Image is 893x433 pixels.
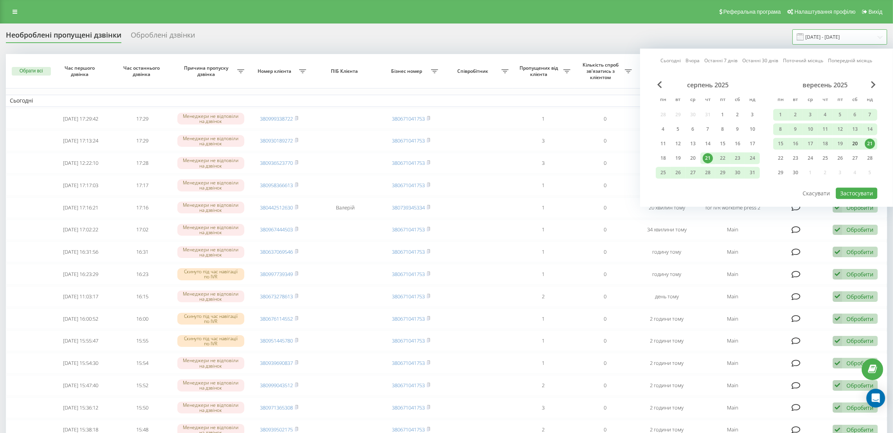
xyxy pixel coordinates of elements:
div: вт 23 вер 2025 р. [788,152,803,164]
div: 14 [703,139,713,149]
td: 2 [512,286,574,307]
div: 1 [718,110,728,120]
div: Обробити [846,382,873,389]
div: пн 25 серп 2025 р. [656,167,671,179]
div: 1 [776,110,786,120]
div: Менеджери не відповіли на дзвінок [177,224,244,236]
td: Сьогодні [6,95,887,106]
div: вт 16 вер 2025 р. [788,138,803,150]
span: Час першого дзвінка [56,65,105,77]
div: пт 8 серп 2025 р. [715,123,730,135]
td: [DATE] 11:03:17 [50,286,112,307]
td: 17:02 [112,220,173,240]
div: нд 3 серп 2025 р. [745,109,760,121]
div: Обробити [846,271,873,278]
div: чт 25 вер 2025 р. [818,152,833,164]
div: ср 3 вер 2025 р. [803,109,818,121]
abbr: середа [805,94,816,106]
div: сб 2 серп 2025 р. [730,109,745,121]
td: 1 [512,353,574,373]
div: 4 [820,110,830,120]
div: 24 [747,153,758,163]
abbr: середа [687,94,699,106]
td: [DATE] 15:55:47 [50,330,112,351]
div: Менеджери не відповіли на дзвінок [177,357,244,369]
div: 29 [776,168,786,178]
abbr: неділя [864,94,876,106]
div: чт 18 вер 2025 р. [818,138,833,150]
td: [DATE] 16:31:56 [50,242,112,262]
div: пн 4 серп 2025 р. [656,123,671,135]
td: [DATE] 17:17:03 [50,175,112,196]
div: ср 10 вер 2025 р. [803,123,818,135]
div: 31 [747,168,758,178]
div: пт 26 вер 2025 р. [833,152,848,164]
div: чт 11 вер 2025 р. [818,123,833,135]
span: Next Month [871,81,876,88]
div: 15 [718,139,728,149]
td: 3 [512,130,574,151]
div: нд 17 серп 2025 р. [745,138,760,150]
td: 5 годин тому [636,153,698,173]
div: 17 [747,139,758,149]
div: пн 29 вер 2025 р. [773,167,788,179]
div: нд 7 вер 2025 р. [862,109,877,121]
div: 27 [850,153,860,163]
td: годину тому [636,264,698,285]
div: пн 1 вер 2025 р. [773,109,788,121]
div: 9 [790,124,801,134]
div: сб 9 серп 2025 р. [730,123,745,135]
div: сб 20 вер 2025 р. [848,138,862,150]
div: 7 [703,124,713,134]
a: Попередній місяць [828,57,873,65]
td: 15:54 [112,353,173,373]
div: Обробити [846,226,873,233]
div: пн 15 вер 2025 р. [773,138,788,150]
a: Поточний місяць [783,57,824,65]
td: 0 [574,309,636,329]
div: 13 [688,139,698,149]
td: 1 [512,197,574,218]
span: ПІБ Клієнта [317,68,373,74]
div: пт 12 вер 2025 р. [833,123,848,135]
td: 20 хвилин тому [636,197,698,218]
div: Скинуто під час навігації по IVR [177,313,244,325]
td: 2 години тому [636,309,698,329]
div: 25 [820,153,830,163]
a: 380930189272 [260,137,293,144]
div: 11 [658,139,668,149]
td: Main [698,330,768,351]
div: нд 10 серп 2025 р. [745,123,760,135]
td: 2 години тому [636,353,698,373]
span: Бізнес номер [384,68,431,74]
abbr: неділя [747,94,758,106]
div: нд 21 вер 2025 р. [862,138,877,150]
td: 0 [574,130,636,151]
div: чт 28 серп 2025 р. [700,167,715,179]
div: сб 23 серп 2025 р. [730,152,745,164]
div: вт 26 серп 2025 р. [671,167,686,179]
a: 380936523770 [260,159,293,166]
div: 10 [747,124,758,134]
a: 380997739349 [260,271,293,278]
a: 380671041753 [392,404,425,411]
div: 2 [790,110,801,120]
div: Обробити [846,248,873,256]
td: 0 [574,353,636,373]
div: ср 13 серп 2025 р. [686,138,700,150]
a: 380671041753 [392,337,425,344]
td: 23 хвилини тому [636,130,698,151]
td: 0 [574,197,636,218]
div: серпень 2025 [656,81,760,89]
div: Необроблені пропущені дзвінки [6,31,121,43]
td: 0 [574,264,636,285]
a: 380442512630 [260,204,293,211]
button: Застосувати [836,188,877,199]
td: 2 години тому [636,375,698,396]
div: 16 [790,139,801,149]
a: 380671041753 [392,182,425,189]
a: 380671041753 [392,248,425,255]
td: 1 [512,242,574,262]
td: [DATE] 16:23:29 [50,264,112,285]
a: 380739345334 [392,204,425,211]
